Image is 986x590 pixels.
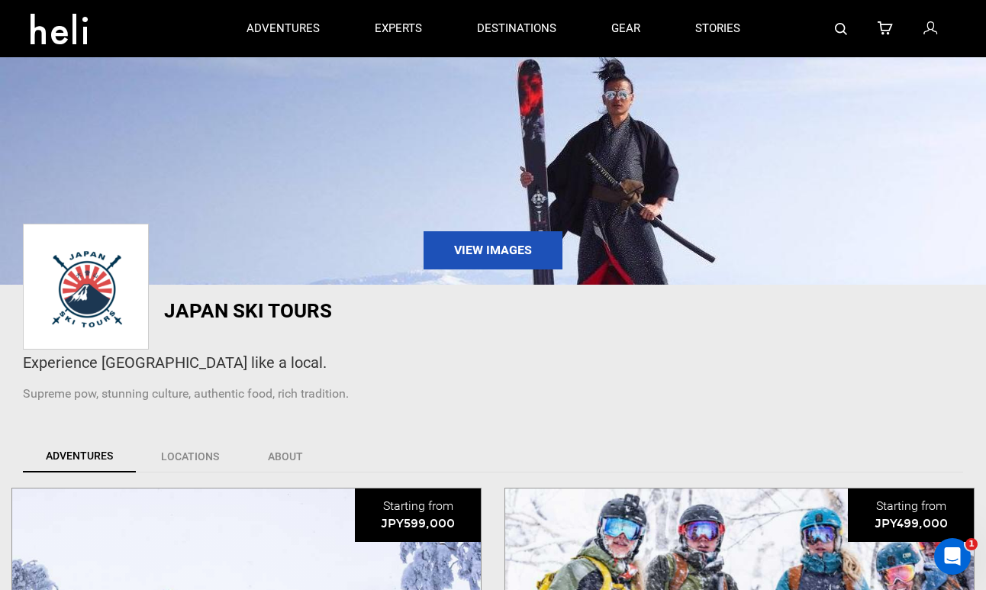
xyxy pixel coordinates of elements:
[23,352,963,374] div: Experience [GEOGRAPHIC_DATA] like a local.
[27,228,145,345] img: f70ec555913a46bce1748618043a7c2a.png
[424,231,562,269] a: View Images
[375,21,422,37] p: experts
[137,440,243,472] a: Locations
[23,385,963,403] p: Supreme pow, stunning culture, authentic food, rich tradition.
[835,23,847,35] img: search-bar-icon.svg
[23,440,136,472] a: Adventures
[934,538,971,575] iframe: Intercom live chat
[246,21,320,37] p: adventures
[477,21,556,37] p: destinations
[244,440,327,472] a: About
[965,538,978,550] span: 1
[164,300,653,321] h1: Japan Ski Tours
